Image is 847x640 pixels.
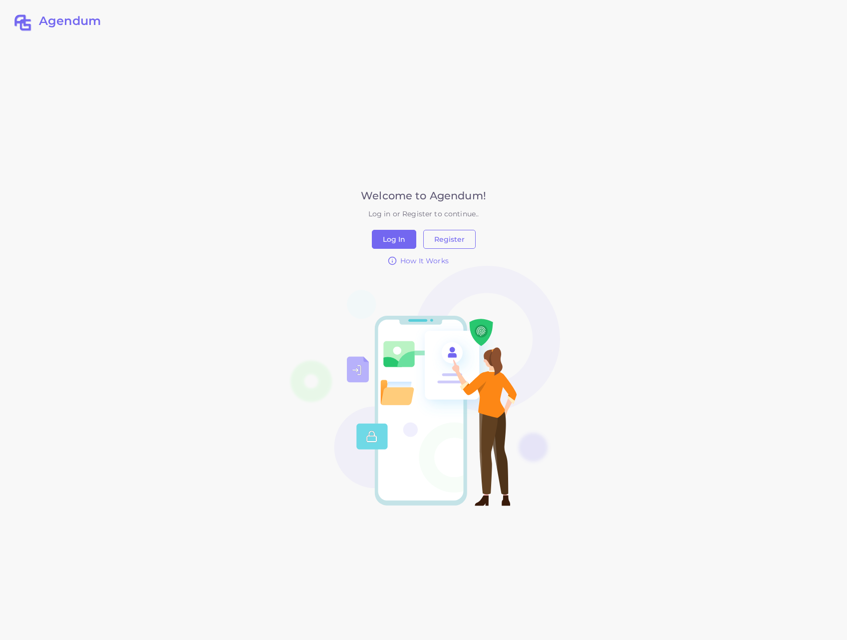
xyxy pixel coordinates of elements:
[287,209,560,219] div: Log in or Register to continue..
[39,14,101,28] h2: Agendum
[372,230,416,249] button: Log In
[423,230,476,249] button: Register
[14,14,101,32] a: Agendum
[287,256,550,266] a: How It Works
[287,189,560,202] h3: Welcome to Agendum!
[400,256,449,266] span: How It Works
